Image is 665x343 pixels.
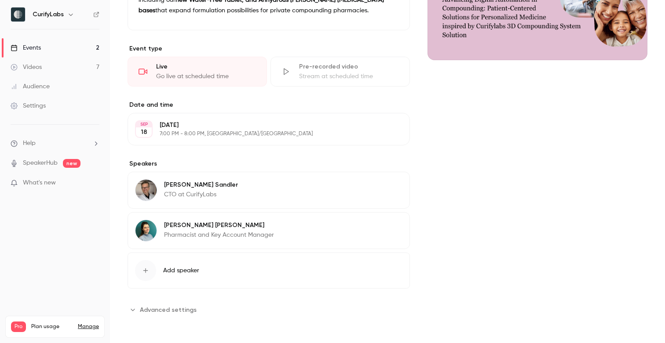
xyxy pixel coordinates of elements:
span: What's new [23,178,56,188]
p: Pharmacist and Key Account Manager [164,231,274,239]
div: Pre-recorded videoStream at scheduled time [270,57,410,87]
a: SpeakerHub [23,159,58,168]
p: [DATE] [160,121,363,130]
div: Go live at scheduled time [156,72,256,81]
p: [PERSON_NAME] [PERSON_NAME] [164,221,274,230]
div: Pre-recorded video [299,62,399,71]
section: Advanced settings [128,303,410,317]
p: 7:00 PM - 8:00 PM, [GEOGRAPHIC_DATA]/[GEOGRAPHIC_DATA] [160,130,363,137]
img: Ludmila Hrižanovska [135,220,157,241]
p: 18 [141,128,147,137]
p: CTO at CurifyLabs [164,190,238,199]
p: Event type [128,44,410,53]
label: Date and time [128,101,410,109]
span: Add speaker [163,266,199,275]
img: Niklas Sandler [135,180,157,201]
div: Niklas Sandler[PERSON_NAME] SandlerCTO at CurifyLabs [128,172,410,209]
span: Help [23,139,36,148]
div: Live [156,62,256,71]
div: SEP [136,121,152,127]
h6: CurifyLabs [33,10,64,19]
span: Advanced settings [140,305,197,314]
button: Advanced settings [128,303,202,317]
img: CurifyLabs [11,7,25,22]
button: Add speaker [128,253,410,289]
p: [PERSON_NAME] Sandler [164,181,238,189]
div: Audience [11,82,50,91]
label: Speakers [128,159,410,168]
li: help-dropdown-opener [11,139,99,148]
div: Videos [11,63,42,72]
span: Plan usage [31,323,73,330]
div: Settings [11,101,46,110]
div: Ludmila Hrižanovska[PERSON_NAME] [PERSON_NAME]Pharmacist and Key Account Manager [128,212,410,249]
div: LiveGo live at scheduled time [128,57,267,87]
a: Manage [78,323,99,330]
span: new [63,159,80,168]
div: Events [11,43,41,52]
div: Stream at scheduled time [299,72,399,81]
span: Pro [11,321,26,332]
iframe: Noticeable Trigger [89,179,99,187]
